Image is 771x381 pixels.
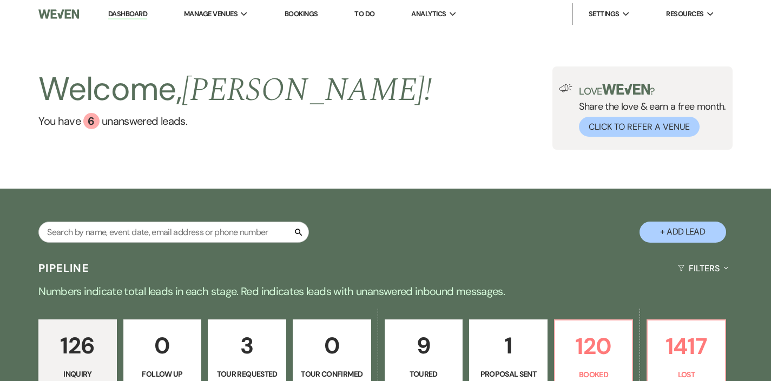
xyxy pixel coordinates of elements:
p: 0 [130,327,195,364]
img: Weven Logo [38,3,79,25]
p: 120 [562,328,626,364]
p: Tour Confirmed [300,368,364,380]
h3: Pipeline [38,260,89,276]
div: Share the love & earn a free month. [572,84,726,137]
p: 1 [476,327,541,364]
img: loud-speaker-illustration.svg [559,84,572,92]
span: Settings [589,9,620,19]
p: Follow Up [130,368,195,380]
a: Bookings [285,9,318,18]
p: 0 [300,327,364,364]
div: 6 [83,113,100,129]
p: Tour Requested [215,368,279,380]
span: Resources [666,9,703,19]
a: You have 6 unanswered leads. [38,113,432,129]
button: Click to Refer a Venue [579,117,700,137]
p: Love ? [579,84,726,96]
p: 9 [392,327,456,364]
input: Search by name, event date, email address or phone number [38,222,309,243]
p: Inquiry [45,368,110,380]
a: Dashboard [108,9,147,19]
button: Filters [674,254,733,283]
p: 126 [45,327,110,364]
span: Manage Venues [184,9,238,19]
p: 1417 [654,328,719,364]
span: Analytics [411,9,446,19]
img: weven-logo-green.svg [602,84,650,95]
p: Toured [392,368,456,380]
p: Proposal Sent [476,368,541,380]
button: + Add Lead [640,222,726,243]
a: To Do [354,9,374,18]
p: Lost [654,369,719,380]
p: 3 [215,327,279,364]
p: Booked [562,369,626,380]
h2: Welcome, [38,66,432,113]
span: [PERSON_NAME] ! [182,65,432,115]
